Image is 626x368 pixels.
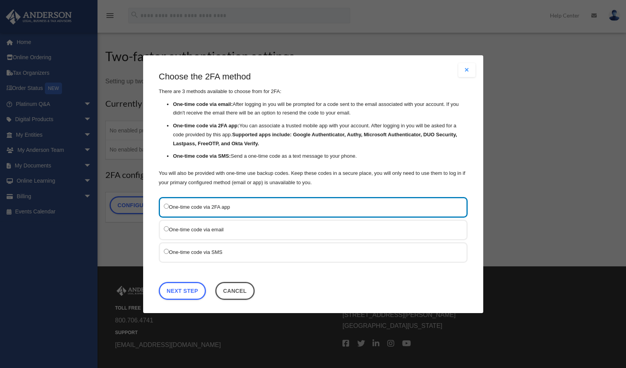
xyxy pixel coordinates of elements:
label: One-time code via SMS [164,247,455,257]
li: Send a one-time code as a text message to your phone. [173,152,468,161]
strong: Supported apps include: Google Authenticator, Authy, Microsoft Authenticator, DUO Security, Lastp... [173,132,457,146]
h3: Choose the 2FA method [159,71,468,83]
li: After logging in you will be prompted for a code sent to the email associated with your account. ... [173,100,468,118]
li: You can associate a trusted mobile app with your account. After logging in you will be asked for ... [173,121,468,148]
input: One-time code via email [164,226,169,231]
button: Close this dialog window [215,282,254,299]
p: You will also be provided with one-time use backup codes. Keep these codes in a secure place, you... [159,168,468,187]
label: One-time code via 2FA app [164,202,455,211]
input: One-time code via 2FA app [164,203,169,208]
button: Close modal [458,63,475,77]
input: One-time code via SMS [164,248,169,254]
strong: One-time code via SMS: [173,153,231,159]
strong: One-time code via 2FA app: [173,123,239,129]
a: Next Step [159,282,206,299]
label: One-time code via email [164,224,455,234]
div: There are 3 methods available to choose from for 2FA: [159,71,468,187]
strong: One-time code via email: [173,101,232,107]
